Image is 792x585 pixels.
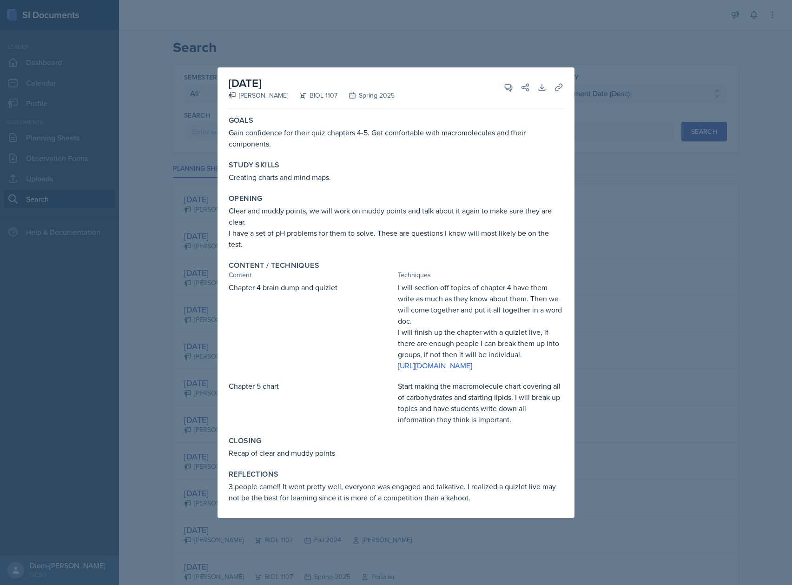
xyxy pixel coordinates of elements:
[229,91,288,100] div: [PERSON_NAME]
[229,261,319,270] label: Content / Techniques
[398,360,472,371] a: [URL][DOMAIN_NAME]
[398,380,563,425] p: Start making the macromolecule chart covering all of carbohydrates and starting lipids. I will br...
[229,380,394,392] p: Chapter 5 chart
[229,160,280,170] label: Study Skills
[229,270,394,280] div: Content
[398,270,563,280] div: Techniques
[337,91,395,100] div: Spring 2025
[288,91,337,100] div: BIOL 1107
[229,116,253,125] label: Goals
[229,227,563,250] p: I have a set of pH problems for them to solve. These are questions I know will most likely be on ...
[229,127,563,149] p: Gain confidence for their quiz chapters 4-5. Get comfortable with macromolecules and their compon...
[229,282,394,293] p: Chapter 4 brain dump and quizlet
[229,470,278,479] label: Reflections
[229,481,563,503] p: 3 people came!! It went pretty well, everyone was engaged and talkative. I realized a quizlet liv...
[398,326,563,360] p: I will finish up the chapter with a quizlet live, if there are enough people I can break them up ...
[398,282,563,326] p: I will section off topics of chapter 4 have them write as much as they know about them. Then we w...
[229,172,563,183] p: Creating charts and mind maps.
[229,436,262,445] label: Closing
[229,194,263,203] label: Opening
[229,75,395,92] h2: [DATE]
[229,205,563,227] p: Clear and muddy points, we will work on muddy points and talk about it again to make sure they ar...
[229,447,563,459] p: Recap of clear and muddy points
